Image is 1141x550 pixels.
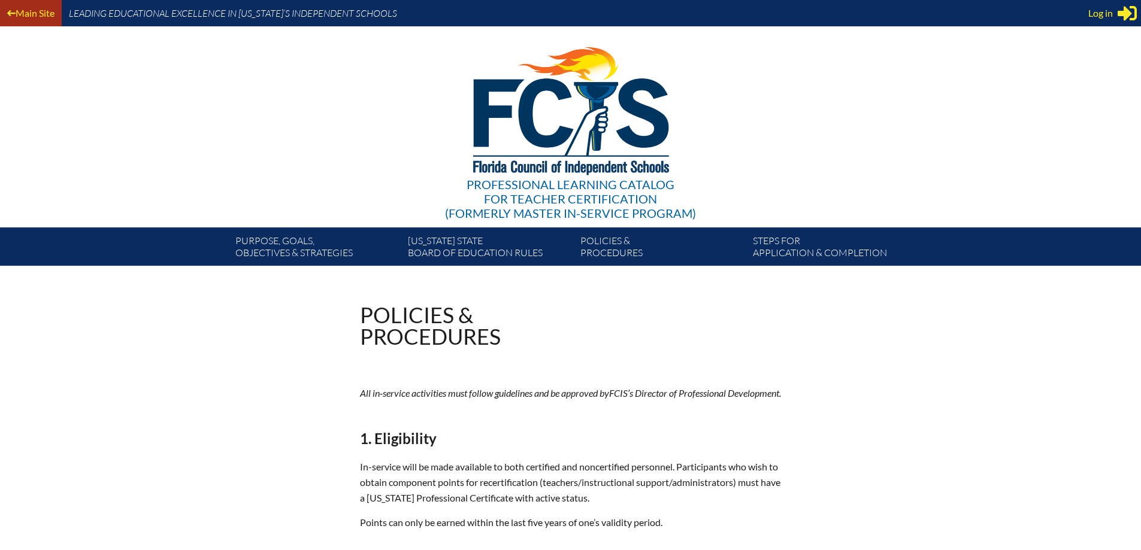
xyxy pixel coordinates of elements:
[360,385,782,401] p: All in-service activities must follow guidelines and be approved by ’s Director of Professional D...
[360,430,782,447] h2: 1. Eligibility
[1118,4,1137,23] svg: Sign in or register
[609,387,628,399] span: FCIS
[445,177,696,220] div: Professional Learning Catalog (formerly Master In-service Program)
[484,192,657,206] span: for Teacher Certification
[360,515,782,530] p: Points can only be earned within the last five years of one’s validity period.
[440,24,701,223] a: Professional Learning Catalog for Teacher Certification(formerly Master In-service Program)
[403,232,576,266] a: [US_STATE] StateBoard of Education rules
[748,232,921,266] a: Steps forapplication & completion
[447,26,694,190] img: FCISlogo221.eps
[231,232,403,266] a: Purpose, goals,objectives & strategies
[360,304,501,347] h1: Policies & Procedures
[1088,6,1113,20] span: Log in
[576,232,748,266] a: Policies &Procedures
[2,5,59,21] a: Main Site
[360,459,782,506] p: In-service will be made available to both certified and noncertified personnel. Participants who ...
